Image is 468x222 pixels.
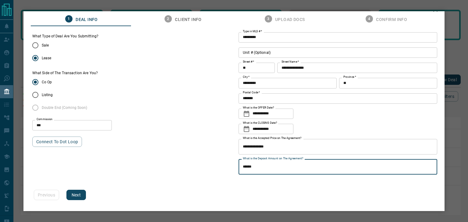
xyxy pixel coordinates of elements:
label: What is the Deposit Amount on The Agreement? [243,157,303,161]
label: What is the Accepted Price on The Agreement? [243,136,302,140]
label: What Side of The Transaction Are You? [32,71,98,76]
span: Deal Info [76,17,98,23]
label: What is the CLOSING Date? [243,121,277,125]
text: 2 [167,17,169,21]
span: Client Info [175,17,201,23]
span: Double End (Coming Soon) [42,105,87,110]
span: Lease [42,55,51,61]
span: Co Op [42,79,52,85]
label: City [243,75,250,79]
label: Street Name [282,60,299,64]
span: Sale [42,43,49,48]
button: Next [66,190,86,200]
label: Street # [243,60,254,64]
legend: What Type of Deal Are You Submitting? [32,34,98,39]
label: Postal Code [243,91,260,95]
span: Listing [42,92,53,98]
label: Province [343,75,356,79]
button: Connect to Dot Loop [32,137,82,147]
label: Commission [37,117,53,121]
text: 1 [68,17,70,21]
label: Type in MLS # [243,29,262,33]
label: What is the OFFER Date? [243,106,274,110]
